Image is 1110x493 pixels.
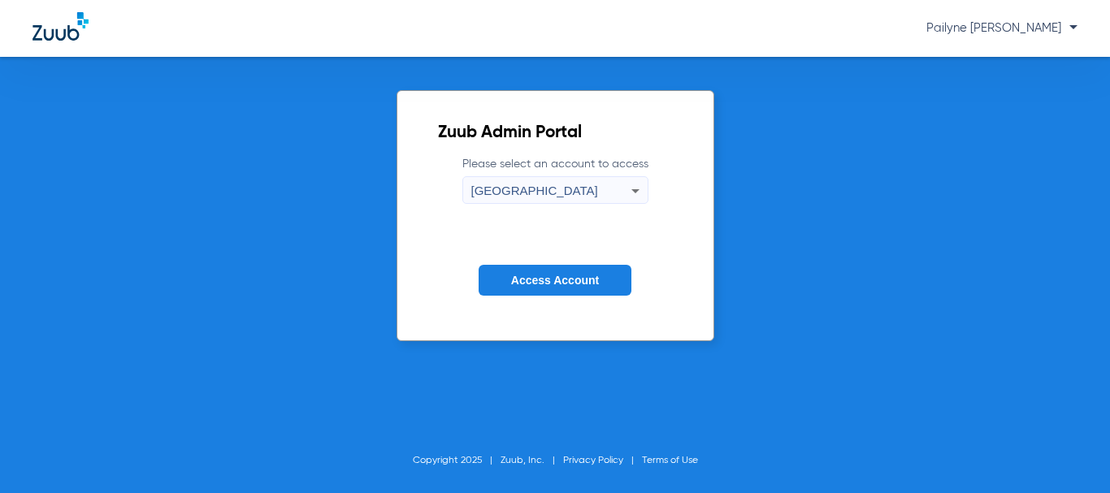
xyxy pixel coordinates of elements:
[1029,415,1110,493] iframe: Chat Widget
[642,456,698,465] a: Terms of Use
[33,12,89,41] img: Zuub Logo
[479,265,631,296] button: Access Account
[563,456,623,465] a: Privacy Policy
[413,452,501,469] li: Copyright 2025
[926,22,1077,34] span: Pailyne [PERSON_NAME]
[511,274,599,287] span: Access Account
[438,125,673,141] h2: Zuub Admin Portal
[471,184,598,197] span: [GEOGRAPHIC_DATA]
[462,156,648,204] label: Please select an account to access
[501,452,563,469] li: Zuub, Inc.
